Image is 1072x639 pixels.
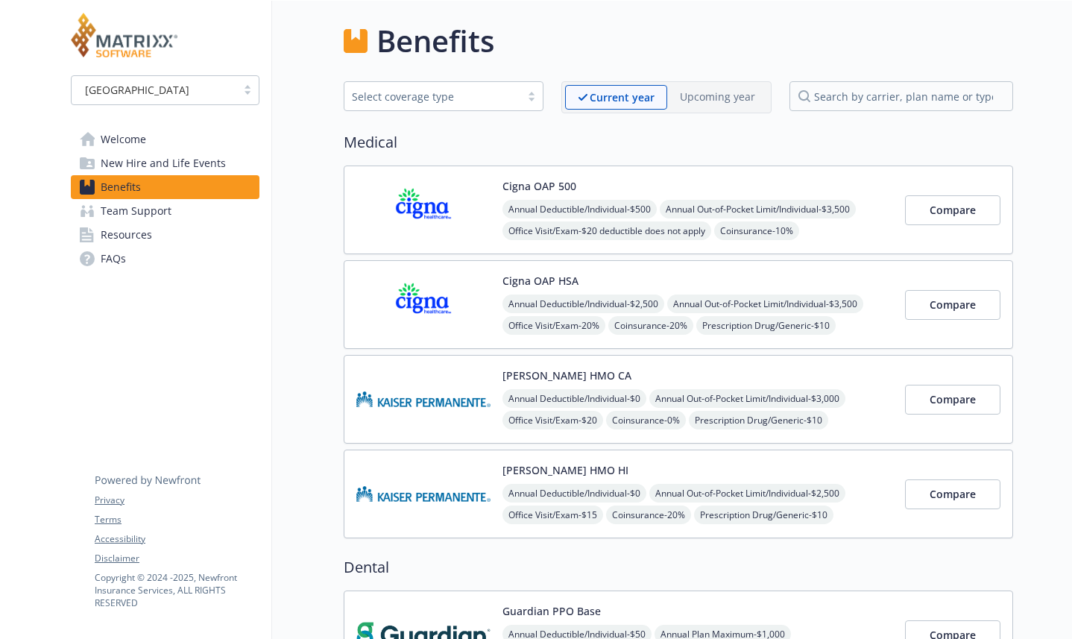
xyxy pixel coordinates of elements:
[502,273,578,289] button: Cigna OAP HSA
[789,81,1013,111] input: search by carrier, plan name or type
[71,223,259,247] a: Resources
[689,411,828,429] span: Prescription Drug/Generic - $10
[344,131,1013,154] h2: Medical
[376,19,494,63] h1: Benefits
[608,316,693,335] span: Coinsurance - 20%
[101,247,126,271] span: FAQs
[101,151,226,175] span: New Hire and Life Events
[95,532,259,546] a: Accessibility
[502,368,631,383] button: [PERSON_NAME] HMO CA
[101,199,171,223] span: Team Support
[502,462,628,478] button: [PERSON_NAME] HMO HI
[352,89,513,104] div: Select coverage type
[930,392,976,406] span: Compare
[502,295,664,313] span: Annual Deductible/Individual - $2,500
[71,199,259,223] a: Team Support
[71,128,259,151] a: Welcome
[101,223,152,247] span: Resources
[95,494,259,507] a: Privacy
[79,82,229,98] span: [GEOGRAPHIC_DATA]
[71,175,259,199] a: Benefits
[502,178,576,194] button: Cigna OAP 500
[694,506,833,524] span: Prescription Drug/Generic - $10
[502,411,603,429] span: Office Visit/Exam - $20
[502,506,603,524] span: Office Visit/Exam - $15
[930,487,976,501] span: Compare
[649,389,845,408] span: Annual Out-of-Pocket Limit/Individual - $3,000
[356,462,491,526] img: Kaiser Permanente Insurance Company carrier logo
[344,556,1013,579] h2: Dental
[696,316,836,335] span: Prescription Drug/Generic - $10
[660,200,856,218] span: Annual Out-of-Pocket Limit/Individual - $3,500
[356,368,491,431] img: Kaiser Permanente Insurance Company carrier logo
[101,175,141,199] span: Benefits
[930,298,976,312] span: Compare
[356,273,491,336] img: CIGNA carrier logo
[905,195,1000,225] button: Compare
[85,82,189,98] span: [GEOGRAPHIC_DATA]
[71,151,259,175] a: New Hire and Life Events
[71,247,259,271] a: FAQs
[502,221,711,240] span: Office Visit/Exam - $20 deductible does not apply
[590,89,655,105] p: Current year
[905,479,1000,509] button: Compare
[606,506,691,524] span: Coinsurance - 20%
[95,552,259,565] a: Disclaimer
[667,85,768,110] span: Upcoming year
[905,385,1000,415] button: Compare
[930,203,976,217] span: Compare
[356,178,491,242] img: CIGNA carrier logo
[680,89,755,104] p: Upcoming year
[606,411,686,429] span: Coinsurance - 0%
[95,571,259,609] p: Copyright © 2024 - 2025 , Newfront Insurance Services, ALL RIGHTS RESERVED
[502,200,657,218] span: Annual Deductible/Individual - $500
[101,128,146,151] span: Welcome
[95,513,259,526] a: Terms
[649,484,845,503] span: Annual Out-of-Pocket Limit/Individual - $2,500
[502,603,601,619] button: Guardian PPO Base
[502,389,646,408] span: Annual Deductible/Individual - $0
[502,484,646,503] span: Annual Deductible/Individual - $0
[714,221,799,240] span: Coinsurance - 10%
[905,290,1000,320] button: Compare
[502,316,605,335] span: Office Visit/Exam - 20%
[667,295,863,313] span: Annual Out-of-Pocket Limit/Individual - $3,500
